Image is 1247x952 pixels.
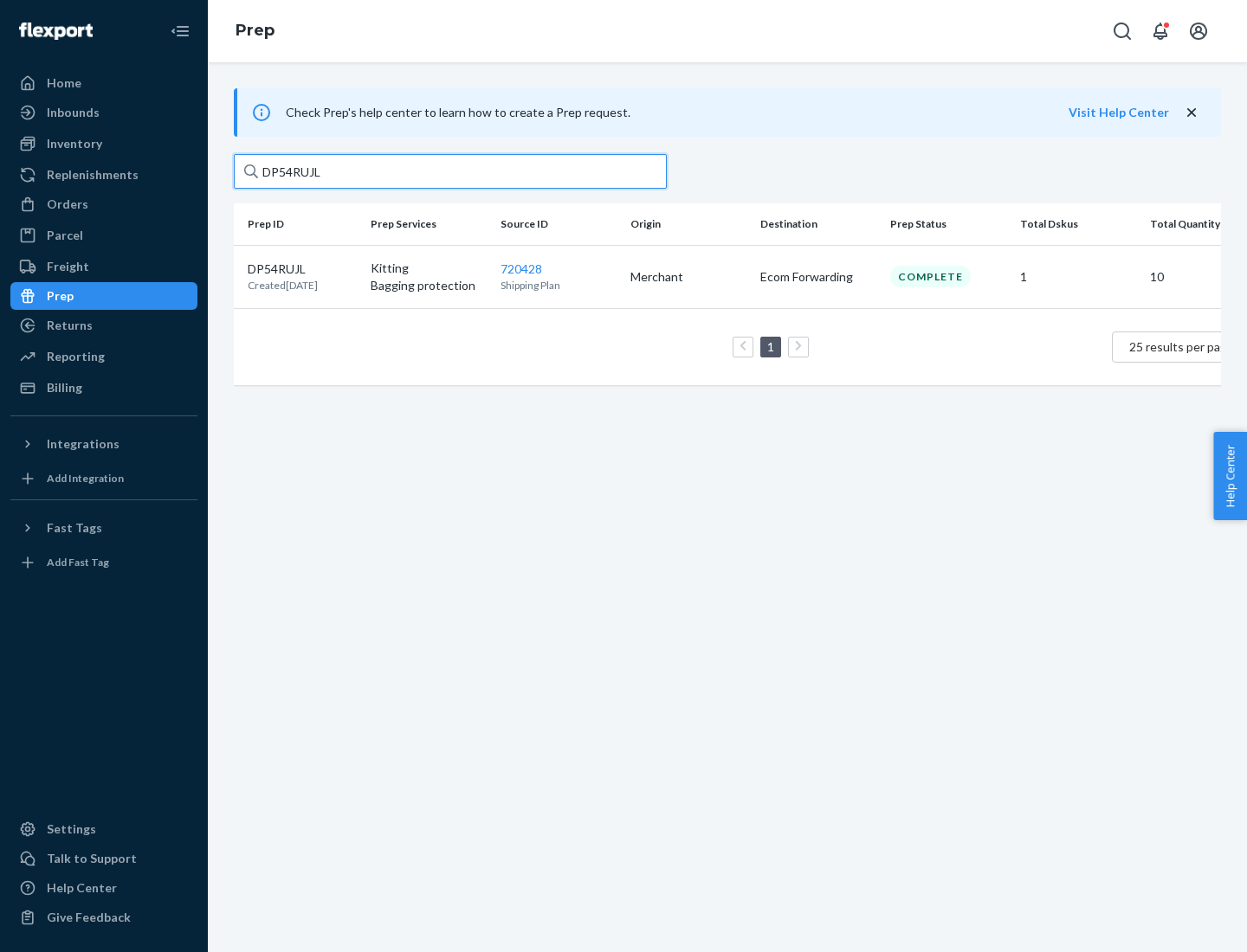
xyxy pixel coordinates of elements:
[494,203,623,245] th: Source ID
[10,343,197,370] a: Reporting
[47,850,137,867] div: Talk to Support
[10,514,197,542] button: Fast Tags
[10,130,197,158] a: Inventory
[10,282,197,310] a: Prep
[10,465,197,492] a: Add Integration
[234,154,667,189] input: Search prep jobs
[371,277,487,294] p: Bagging protection
[883,203,1013,245] th: Prep Status
[10,904,197,931] button: Give Feedback
[222,6,288,56] ol: breadcrumbs
[10,253,197,280] a: Freight
[236,21,275,40] a: Prep
[10,222,197,249] a: Parcel
[623,203,753,245] th: Origin
[753,203,883,245] th: Destination
[1013,203,1143,245] th: Total Dskus
[248,261,318,278] p: DP54RUJL
[630,268,746,286] p: Merchant
[10,549,197,576] a: Add Fast Tag
[234,203,364,245] th: Prep ID
[1143,14,1178,48] button: Open notifications
[47,227,83,244] div: Parcel
[47,435,120,453] div: Integrations
[47,820,96,838] div: Settings
[10,815,197,843] a: Settings
[10,845,197,872] a: Talk to Support
[47,317,93,334] div: Returns
[1105,14,1140,48] button: Open Search Box
[47,379,82,396] div: Billing
[10,374,197,402] a: Billing
[10,161,197,189] a: Replenishments
[47,104,100,121] div: Inbounds
[10,69,197,97] a: Home
[10,190,197,218] a: Orders
[10,430,197,458] button: Integrations
[19,23,93,40] img: Flexport logo
[10,312,197,339] a: Returns
[47,196,88,213] div: Orders
[1020,268,1136,286] p: 1
[47,135,102,152] div: Inventory
[47,348,105,365] div: Reporting
[47,74,81,92] div: Home
[1181,14,1216,48] button: Open account menu
[1213,432,1247,520] button: Help Center
[163,14,197,48] button: Close Navigation
[364,203,494,245] th: Prep Services
[371,260,487,277] p: Kitting
[47,166,139,183] div: Replenishments
[1129,339,1234,354] span: 25 results per page
[501,261,542,276] a: 720428
[890,266,971,287] div: Complete
[47,519,102,537] div: Fast Tags
[10,99,197,126] a: Inbounds
[501,278,617,293] p: Shipping Plan
[286,105,630,119] span: Check Prep's help center to learn how to create a Prep request.
[47,471,124,486] div: Add Integration
[1183,104,1200,122] button: close
[47,909,131,926] div: Give Feedback
[760,268,876,286] p: Ecom Forwarding
[248,278,318,293] p: Created [DATE]
[47,879,117,897] div: Help Center
[1069,104,1169,121] button: Visit Help Center
[764,339,778,354] a: Page 1 is your current page
[47,555,109,569] div: Add Fast Tag
[47,258,89,275] div: Freight
[47,287,74,305] div: Prep
[10,874,197,902] a: Help Center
